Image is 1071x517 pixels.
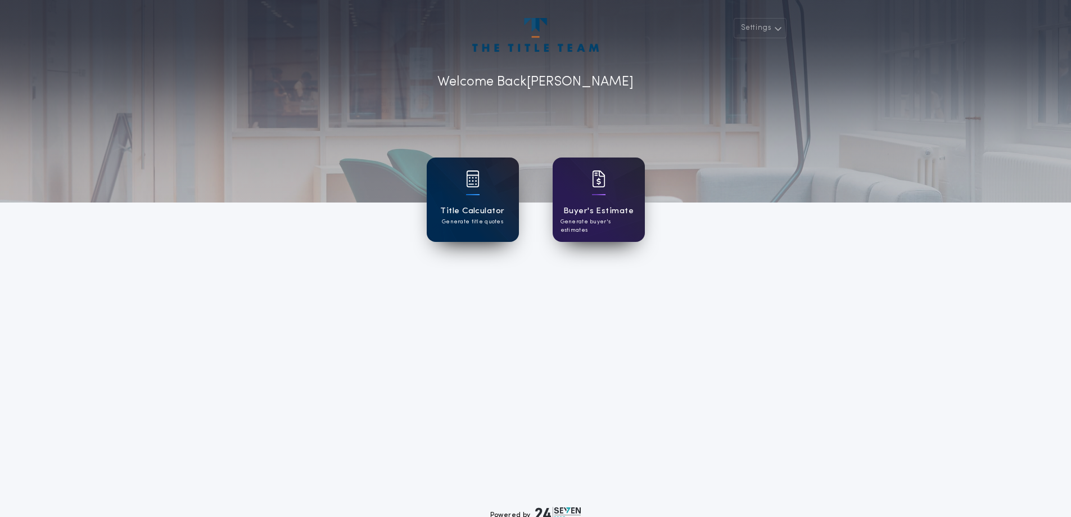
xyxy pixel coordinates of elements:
[442,218,503,226] p: Generate title quotes
[466,170,480,187] img: card icon
[440,205,504,218] h1: Title Calculator
[437,72,634,92] p: Welcome Back [PERSON_NAME]
[592,170,605,187] img: card icon
[734,18,787,38] button: Settings
[472,18,598,52] img: account-logo
[563,205,634,218] h1: Buyer's Estimate
[553,158,645,242] a: card iconBuyer's EstimateGenerate buyer's estimates
[427,158,519,242] a: card iconTitle CalculatorGenerate title quotes
[561,218,637,235] p: Generate buyer's estimates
